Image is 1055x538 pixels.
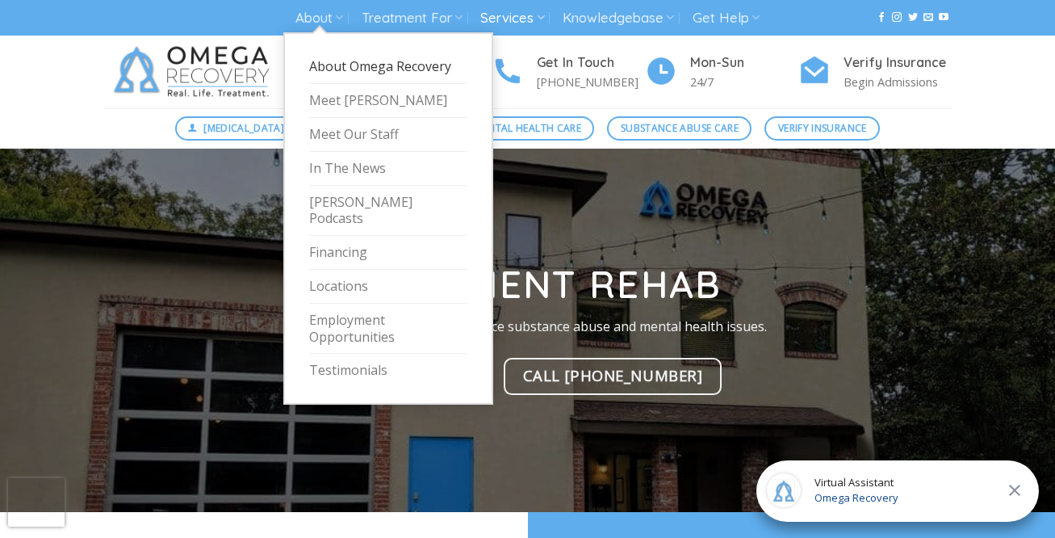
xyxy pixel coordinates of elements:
p: 24/7 [690,73,798,91]
a: Treatment For [362,3,463,33]
a: Get In Touch [PHONE_NUMBER] [492,53,645,92]
h4: Verify Insurance [844,53,952,74]
a: Testimonials [309,354,467,387]
a: Follow on YouTube [939,12,948,23]
span: Verify Insurance [778,120,867,136]
iframe: reCAPTCHA [8,478,65,527]
a: Follow on Facebook [877,12,886,23]
a: About Omega Recovery [309,50,467,84]
a: Verify Insurance Begin Admissions [798,53,952,92]
h4: Get In Touch [537,53,645,74]
a: Knowledgebase [563,3,674,33]
p: Begin Admissions [844,73,952,91]
a: Send us an email [923,12,933,23]
a: Substance Abuse Care [607,116,751,141]
span: [MEDICAL_DATA] [203,120,284,136]
a: Follow on Twitter [908,12,918,23]
a: In The News [309,152,467,186]
a: [MEDICAL_DATA] [175,116,298,141]
strong: Outpatient Rehab [333,261,722,308]
span: Substance Abuse Care [621,120,739,136]
a: Financing [309,236,467,270]
a: [PERSON_NAME] Podcasts [309,186,467,237]
a: Services [480,3,544,33]
span: Mental Health Care [475,120,581,136]
a: Meet [PERSON_NAME] [309,84,467,118]
a: Mental Health Care [461,116,594,141]
span: Call [PHONE_NUMBER] [523,364,703,387]
a: Locations [309,270,467,304]
a: Follow on Instagram [892,12,902,23]
h4: Mon-Sun [690,53,798,74]
img: Omega Recovery [104,36,286,108]
p: Designed for individuals experience substance abuse and mental health issues. [266,317,789,338]
a: Meet Our Staff [309,118,467,152]
p: [PHONE_NUMBER] [537,73,645,91]
a: Employment Opportunities [309,304,467,355]
a: Call [PHONE_NUMBER] [504,358,722,395]
a: Verify Insurance [764,116,880,141]
a: Get Help [693,3,760,33]
a: About [295,3,343,33]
